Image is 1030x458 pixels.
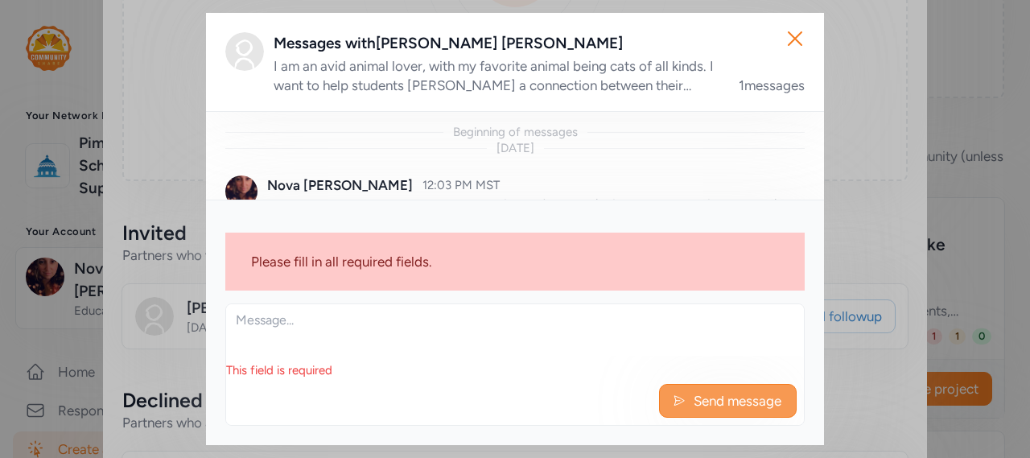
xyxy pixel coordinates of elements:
[267,175,413,195] div: Nova [PERSON_NAME]
[692,391,783,411] span: Send message
[226,362,804,378] div: This field is required
[422,178,500,192] span: 12:03 PM MST
[225,233,805,291] div: Please fill in all required fields.
[274,32,805,55] div: Messages with [PERSON_NAME] [PERSON_NAME]
[659,384,797,418] button: Send message
[225,175,257,208] img: Avatar
[739,76,805,95] div: 1 messages
[225,32,264,71] img: Avatar
[267,195,805,272] p: My students and I have mapped out an idea of how we'd like to engage with you. We've included the...
[274,56,719,95] div: I am an avid animal lover, with my favorite animal being cats of all kinds. I want to help studen...
[496,140,534,156] div: [DATE]
[453,124,578,140] div: Beginning of messages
